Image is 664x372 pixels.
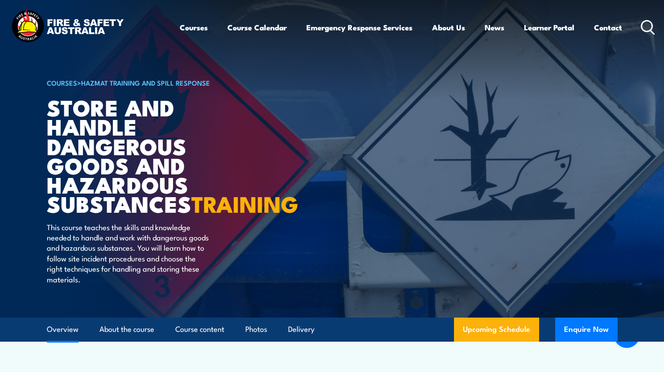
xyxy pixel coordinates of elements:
[288,318,314,341] a: Delivery
[99,318,154,341] a: About the course
[594,16,622,39] a: Contact
[175,318,224,341] a: Course content
[47,222,210,284] p: This course teaches the skills and knowledge needed to handle and work with dangerous goods and h...
[47,318,78,341] a: Overview
[245,318,267,341] a: Photos
[432,16,465,39] a: About Us
[555,318,618,342] button: Enquire Now
[47,77,267,88] h6: >
[485,16,504,39] a: News
[306,16,412,39] a: Emergency Response Services
[180,16,208,39] a: Courses
[81,78,210,87] a: HAZMAT Training and Spill Response
[47,97,267,213] h1: Store And Handle Dangerous Goods and Hazardous Substances
[47,78,77,87] a: COURSES
[454,318,539,342] a: Upcoming Schedule
[227,16,287,39] a: Course Calendar
[191,186,298,220] strong: TRAINING
[524,16,574,39] a: Learner Portal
